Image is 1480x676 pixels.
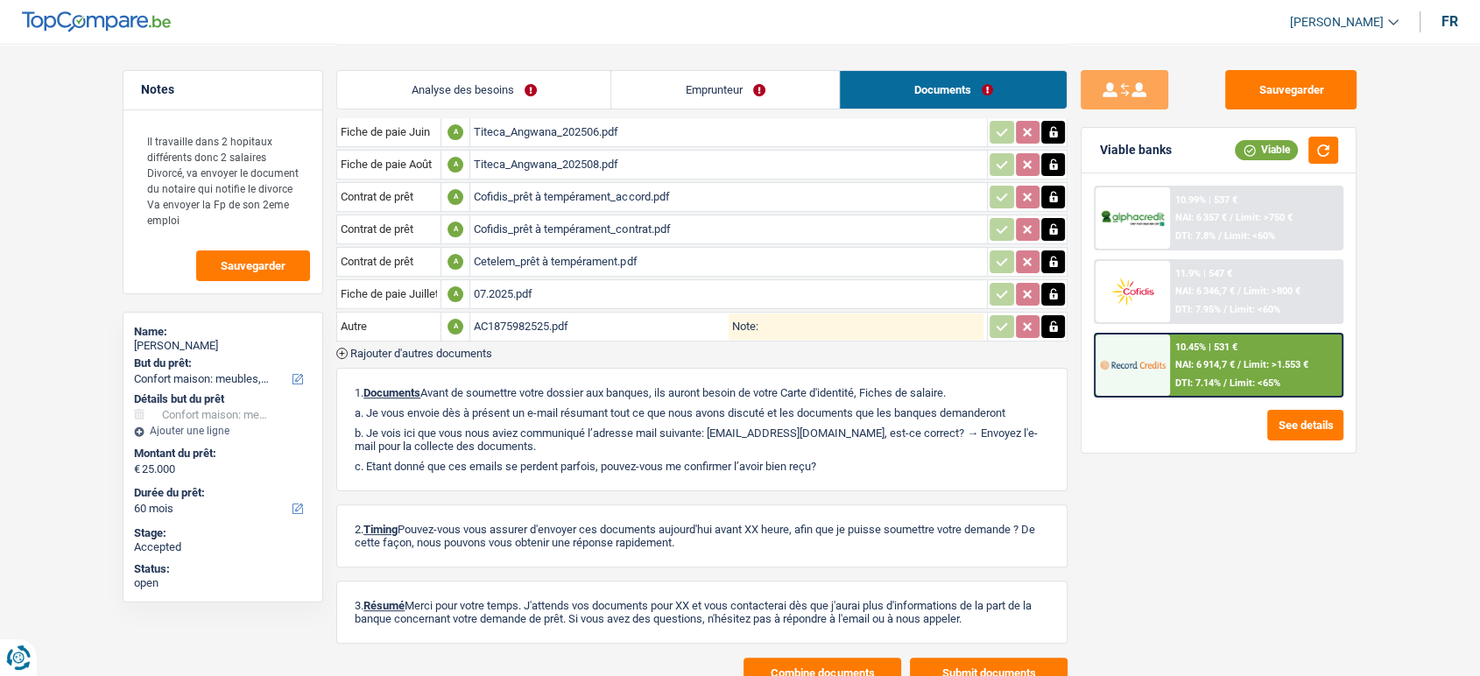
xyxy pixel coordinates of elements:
[134,562,312,576] div: Status:
[1224,230,1275,242] span: Limit: <60%
[1175,268,1232,279] div: 11.9% | 547 €
[363,523,398,536] span: Timing
[134,325,312,339] div: Name:
[1230,377,1280,389] span: Limit: <65%
[134,526,312,540] div: Stage:
[1175,212,1227,223] span: NAI: 6 357 €
[134,462,140,476] span: €
[1244,285,1300,297] span: Limit: >800 €
[448,254,463,270] div: A
[141,82,305,97] h5: Notes
[474,184,983,210] div: Cofidis_prêt à tempérament_accord.pdf
[448,124,463,140] div: A
[474,281,983,307] div: 07.2025.pdf
[134,447,308,461] label: Montant du prêt:
[1175,342,1237,353] div: 10.45% | 531 €
[1237,359,1241,370] span: /
[134,576,312,590] div: open
[474,151,983,178] div: Titeca_Angwana_202508.pdf
[474,216,983,243] div: Cofidis_prêt à tempérament_contrat.pdf
[134,339,312,353] div: [PERSON_NAME]
[355,406,1049,419] p: a. Je vous envoie dès à présent un e-mail résumant tout ce que nous avons discuté et les doc...
[363,599,405,612] span: Résumé
[1100,275,1165,307] img: Cofidis
[355,386,1049,399] p: 1. Avant de soumettre votre dossier aux banques, ils auront besoin de votre Carte d'identité, Fic...
[840,71,1067,109] a: Documents
[1230,212,1233,223] span: /
[134,540,312,554] div: Accepted
[1175,377,1221,389] span: DTI: 7.14%
[134,425,312,437] div: Ajouter une ligne
[1175,285,1235,297] span: NAI: 6 346,7 €
[134,356,308,370] label: But du prêt:
[448,157,463,173] div: A
[729,320,758,332] label: Note:
[1237,285,1241,297] span: /
[134,486,308,500] label: Durée du prêt:
[221,260,285,271] span: Sauvegarder
[337,71,610,109] a: Analyse des besoins
[196,250,310,281] button: Sauvegarder
[336,348,492,359] button: Rajouter d'autres documents
[474,313,729,340] div: AC1875982525.pdf
[1223,304,1227,315] span: /
[1230,304,1280,315] span: Limit: <60%
[1225,70,1357,109] button: Sauvegarder
[1099,143,1171,158] div: Viable banks
[1175,359,1235,370] span: NAI: 6 914,7 €
[448,286,463,302] div: A
[134,392,312,406] div: Détails but du prêt
[363,386,420,399] span: Documents
[1175,304,1221,315] span: DTI: 7.95%
[1100,349,1165,381] img: Record Credits
[355,460,1049,473] p: c. Etant donné que ces emails se perdent parfois, pouvez-vous me confirmer l’avoir bien reçu?
[448,189,463,205] div: A
[350,348,492,359] span: Rajouter d'autres documents
[1235,140,1298,159] div: Viable
[1218,230,1222,242] span: /
[22,11,171,32] img: TopCompare Logo
[611,71,839,109] a: Emprunteur
[474,119,983,145] div: Titeca_Angwana_202506.pdf
[1223,377,1227,389] span: /
[1175,194,1237,206] div: 10.99% | 537 €
[1441,13,1458,30] div: fr
[448,222,463,237] div: A
[1290,15,1384,30] span: [PERSON_NAME]
[1175,230,1216,242] span: DTI: 7.8%
[1236,212,1293,223] span: Limit: >750 €
[1100,208,1165,229] img: AlphaCredit
[1276,8,1399,37] a: [PERSON_NAME]
[355,599,1049,625] p: 3. Merci pour votre temps. J'attends vos documents pour XX et vous contacterai dès que j'aurai p...
[355,426,1049,453] p: b. Je vois ici que vous nous aviez communiqué l’adresse mail suivante: [EMAIL_ADDRESS][DOMAIN_NA...
[448,319,463,334] div: A
[355,523,1049,549] p: 2. Pouvez-vous vous assurer d'envoyer ces documents aujourd'hui avant XX heure, afin que je puiss...
[1267,410,1343,440] button: See details
[474,249,983,275] div: Cetelem_prêt à tempérament.pdf
[1244,359,1308,370] span: Limit: >1.553 €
